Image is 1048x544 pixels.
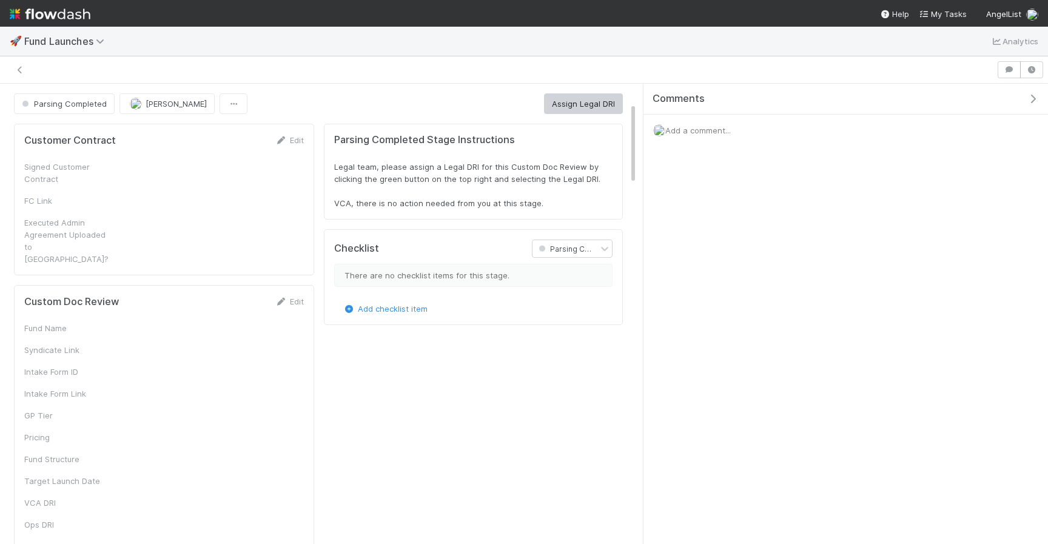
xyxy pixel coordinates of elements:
h5: Parsing Completed Stage Instructions [334,134,613,146]
span: Parsing Completed [536,244,620,254]
span: My Tasks [919,9,967,19]
div: Fund Structure [24,453,115,465]
div: Pricing [24,431,115,443]
div: Syndicate Link [24,344,115,356]
div: Fund Name [24,322,115,334]
div: Intake Form Link [24,388,115,400]
span: Comments [653,93,705,105]
div: Ops DRI [24,519,115,531]
div: Executed Admin Agreement Uploaded to [GEOGRAPHIC_DATA]? [24,217,115,265]
div: Help [880,8,909,20]
span: 🚀 [10,36,22,46]
span: Add a comment... [665,126,731,135]
a: Edit [275,297,304,306]
div: GP Tier [24,409,115,421]
button: Assign Legal DRI [544,93,623,114]
a: Analytics [990,34,1038,49]
div: FC Link [24,195,115,207]
div: There are no checklist items for this stage. [334,264,613,287]
div: Signed Customer Contract [24,161,115,185]
div: Target Launch Date [24,475,115,487]
a: Edit [275,135,304,145]
img: logo-inverted-e16ddd16eac7371096b0.svg [10,4,90,24]
h5: Checklist [334,243,379,255]
span: AngelList [986,9,1021,19]
img: avatar_ac990a78-52d7-40f8-b1fe-cbbd1cda261e.png [653,124,665,136]
h5: Custom Doc Review [24,296,119,308]
button: Parsing Completed [14,93,115,114]
span: [PERSON_NAME] [146,99,207,109]
div: VCA DRI [24,497,115,509]
span: Legal team, please assign a Legal DRI for this Custom Doc Review by clicking the green button on ... [334,162,603,208]
a: Add checklist item [343,304,428,314]
div: Intake Form ID [24,366,115,378]
button: [PERSON_NAME] [119,93,215,114]
img: avatar_ac990a78-52d7-40f8-b1fe-cbbd1cda261e.png [130,98,142,110]
img: avatar_ac990a78-52d7-40f8-b1fe-cbbd1cda261e.png [1026,8,1038,21]
span: Fund Launches [24,35,110,47]
span: Parsing Completed [19,99,107,109]
h5: Customer Contract [24,135,116,147]
a: My Tasks [919,8,967,20]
